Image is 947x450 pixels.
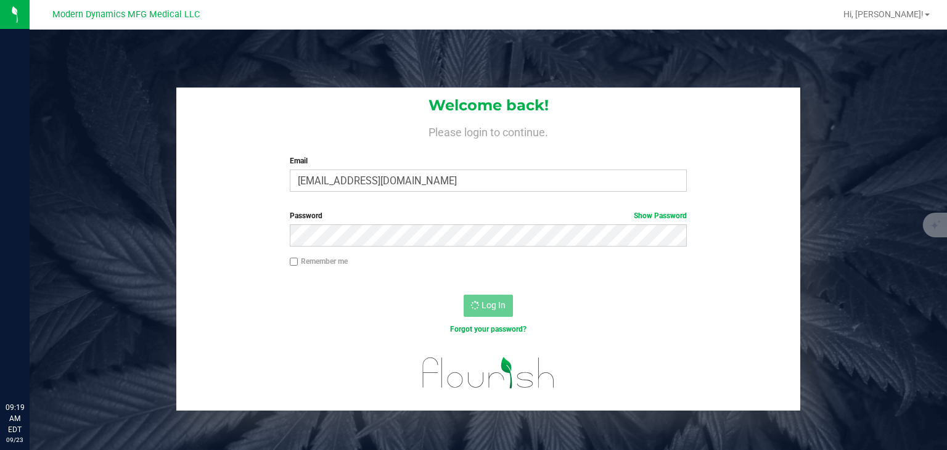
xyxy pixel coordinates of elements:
a: Forgot your password? [450,325,527,333]
span: Modern Dynamics MFG Medical LLC [52,9,200,20]
label: Email [290,155,687,166]
h4: Please login to continue. [176,123,800,138]
span: Log In [482,300,506,310]
label: Remember me [290,256,348,267]
h1: Welcome back! [176,97,800,113]
span: Hi, [PERSON_NAME]! [843,9,924,19]
button: Log In [464,295,513,317]
img: flourish_logo.svg [411,348,567,398]
p: 09:19 AM EDT [6,402,24,435]
p: 09/23 [6,435,24,444]
input: Remember me [290,258,298,266]
span: Password [290,211,322,220]
a: Show Password [634,211,687,220]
